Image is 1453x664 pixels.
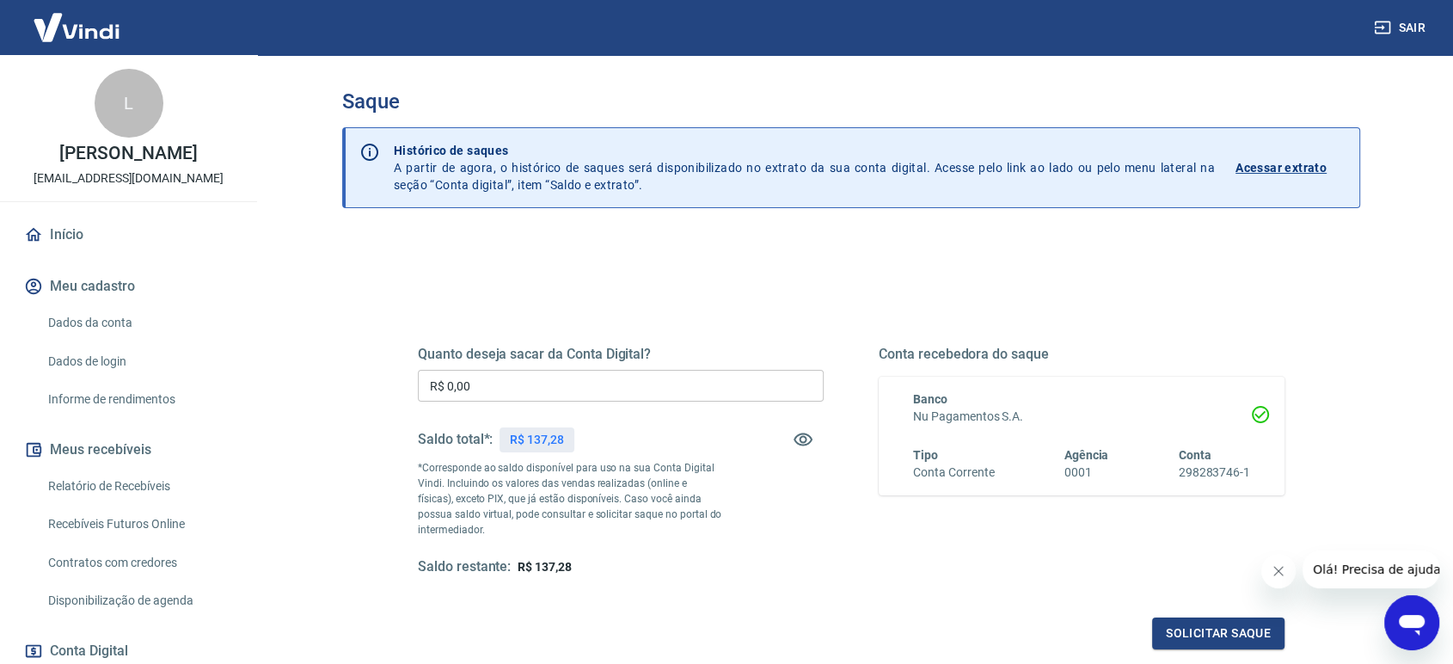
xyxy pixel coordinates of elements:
span: Banco [913,392,947,406]
a: Informe de rendimentos [41,382,236,417]
p: [EMAIL_ADDRESS][DOMAIN_NAME] [34,169,224,188]
h6: Conta Corrente [913,464,994,482]
button: Sair [1370,12,1432,44]
h5: Quanto deseja sacar da Conta Digital? [418,346,824,363]
img: Vindi [21,1,132,53]
iframe: Mensagem da empresa [1303,550,1439,588]
p: A partir de agora, o histórico de saques será disponibilizado no extrato da sua conta digital. Ac... [394,142,1215,194]
a: Recebíveis Futuros Online [41,507,236,542]
h5: Saldo restante: [418,558,511,576]
iframe: Botão para abrir a janela de mensagens [1384,595,1439,650]
iframe: Fechar mensagem [1261,554,1296,588]
p: Acessar extrato [1235,159,1327,176]
p: R$ 137,28 [510,431,564,449]
span: Tipo [913,448,938,462]
button: Meus recebíveis [21,431,236,469]
span: Conta [1179,448,1211,462]
a: Acessar extrato [1235,142,1346,194]
a: Dados de login [41,344,236,379]
h6: 0001 [1064,464,1109,482]
a: Início [21,216,236,254]
a: Dados da conta [41,305,236,341]
span: Olá! Precisa de ajuda? [10,12,144,26]
h3: Saque [342,89,1360,114]
a: Relatório de Recebíveis [41,469,236,504]
h5: Saldo total*: [418,431,493,448]
h5: Conta recebedora do saque [879,346,1284,363]
button: Meu cadastro [21,267,236,305]
a: Contratos com credores [41,545,236,581]
a: Disponibilização de agenda [41,583,236,618]
h6: 298283746-1 [1179,464,1250,482]
p: Histórico de saques [394,142,1215,159]
p: [PERSON_NAME] [59,144,197,163]
button: Solicitar saque [1152,618,1284,649]
span: R$ 137,28 [518,560,572,574]
h6: Nu Pagamentos S.A. [913,408,1250,426]
span: Agência [1064,448,1109,462]
div: L [95,69,163,138]
p: *Corresponde ao saldo disponível para uso na sua Conta Digital Vindi. Incluindo os valores das ve... [418,460,722,538]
